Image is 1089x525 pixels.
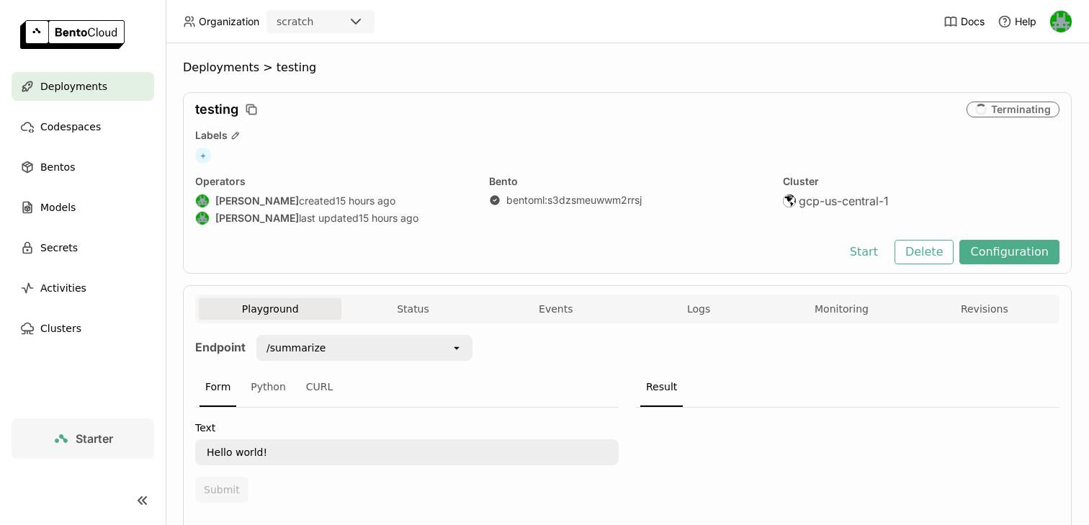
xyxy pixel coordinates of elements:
span: Deployments [40,78,107,95]
span: Docs [961,15,985,28]
button: Monitoring [770,298,913,320]
input: Selected /summarize. [327,341,328,355]
a: Deployments [12,72,154,101]
nav: Breadcrumbs navigation [183,60,1072,75]
span: Organization [199,15,259,28]
label: Text [195,422,619,434]
div: last updated [195,211,472,225]
img: Sean Hickey [196,212,209,225]
div: /summarize [266,341,326,355]
button: Submit [195,477,248,503]
span: Deployments [183,60,259,75]
img: Sean Hickey [1050,11,1072,32]
div: Help [998,14,1036,29]
span: Clusters [40,320,81,337]
div: Labels [195,129,1059,142]
span: testing [277,60,316,75]
a: Codespaces [12,112,154,141]
i: loading [975,104,987,115]
div: Result [640,368,683,407]
button: Start [839,240,889,264]
textarea: Hello world! [197,441,617,464]
div: Bento [489,175,766,188]
strong: Endpoint [195,340,246,354]
input: Selected scratch. [315,15,316,30]
div: Python [245,368,292,407]
span: Activities [40,279,86,297]
span: Logs [687,302,710,315]
a: Bentos [12,153,154,181]
div: created [195,194,472,208]
a: Secrets [12,233,154,262]
a: Models [12,193,154,222]
img: Sean Hickey [196,194,209,207]
a: Activities [12,274,154,302]
span: Bentos [40,158,75,176]
div: Terminating [967,102,1059,117]
a: Clusters [12,314,154,343]
span: gcp-us-central-1 [799,194,889,208]
svg: open [451,342,462,354]
span: Starter [76,431,113,446]
button: Delete [895,240,954,264]
img: logo [20,20,125,49]
span: > [259,60,277,75]
span: Codespaces [40,118,101,135]
button: Revisions [913,298,1056,320]
div: CURL [300,368,339,407]
button: Status [341,298,484,320]
strong: [PERSON_NAME] [215,212,299,225]
a: Starter [12,418,154,459]
span: + [195,148,211,163]
button: Configuration [959,240,1059,264]
span: testing [195,102,238,117]
span: Secrets [40,239,78,256]
span: Help [1015,15,1036,28]
div: Form [200,368,236,407]
div: Operators [195,175,472,188]
span: 15 hours ago [336,194,395,207]
a: Docs [944,14,985,29]
div: Cluster [783,175,1059,188]
button: Playground [199,298,341,320]
span: Models [40,199,76,216]
div: scratch [277,14,313,29]
button: Events [485,298,627,320]
span: 15 hours ago [359,212,418,225]
a: bentoml:s3dzsmeuwwm2rrsj [506,194,642,207]
strong: [PERSON_NAME] [215,194,299,207]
